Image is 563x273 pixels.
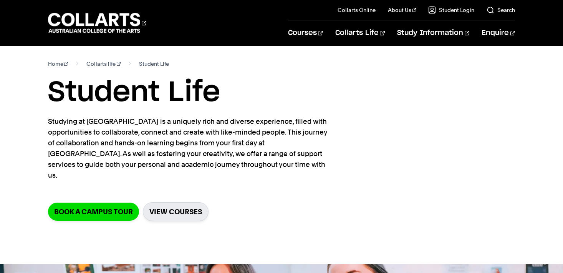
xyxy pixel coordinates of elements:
[388,6,416,14] a: About Us
[335,20,385,46] a: Collarts Life
[487,6,515,14] a: Search
[48,75,515,110] h1: Student Life
[48,58,68,69] a: Home
[143,202,209,221] a: View Courses
[338,6,376,14] a: Collarts Online
[288,20,323,46] a: Courses
[48,116,328,181] p: Studying at [GEOGRAPHIC_DATA] is a uniquely rich and diverse experience, filled with opportunitie...
[428,6,474,14] a: Student Login
[139,58,169,69] span: Student Life
[86,58,121,69] a: Collarts life
[48,203,139,221] a: Book a Campus Tour
[482,20,515,46] a: Enquire
[397,20,469,46] a: Study Information
[48,12,146,34] div: Go to homepage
